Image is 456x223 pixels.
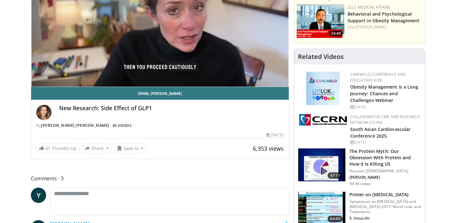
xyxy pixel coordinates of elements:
h4: New Research: Side Effect of GLP1 [59,105,284,112]
a: CaReMeLO Conference and Education Hub [350,72,406,83]
p: 93.3K views [349,181,370,186]
a: 61 Thumbs Up [36,143,79,153]
p: Symposium on [MEDICAL_DATA] and [MEDICAL_DATA] 2017: Novel Links and Treatments [349,199,421,214]
div: [DATE] [350,140,420,145]
a: [PERSON_NAME] [356,24,386,30]
img: b7b8b05e-5021-418b-a89a-60a270e7cf82.150x105_q85_crop-smart_upscale.jpg [298,148,345,182]
div: [DATE] [350,104,420,110]
p: Houston [DEMOGRAPHIC_DATA] [349,169,421,174]
img: a04ee3ba-8487-4636-b0fb-5e8d268f3737.png.150x105_q85_autocrop_double_scale_upscale_version-0.2.png [299,114,347,126]
a: Lilly Medical Affairs [348,4,390,10]
a: [PERSON_NAME] [PERSON_NAME] [41,123,109,128]
a: Obesity Management is a Long Journey: Chances and Challenges Webinar [350,84,418,103]
img: 45df64a9-a6de-482c-8a90-ada250f7980c.png.150x105_q85_autocrop_double_scale_upscale_version-0.2.jpg [306,72,340,105]
img: ba3304f6-7838-4e41-9c0f-2e31ebde6754.png.150x105_q85_crop-smart_upscale.png [297,4,344,38]
h3: The Protein Myth: Our Obsession With Protein and How It Is Killing US [349,148,421,167]
p: [PERSON_NAME] [349,175,421,180]
a: South Asian Cardiovascular Conference 2025 [350,126,411,139]
span: 64:45 [328,216,343,222]
p: S. Inzucchi [349,216,421,221]
div: By [36,123,284,128]
img: Avatar [36,105,52,120]
span: 6,353 views [253,145,284,152]
span: Comments 3 [31,174,289,183]
a: 24:49 [297,4,344,38]
a: Y [31,188,46,203]
a: 20 Videos [110,123,134,128]
span: 61 [45,145,51,151]
span: 47:11 [328,172,343,179]
a: Collaborative CME and Research Network (CCRN) [350,114,420,125]
h4: Related Videos [298,53,344,61]
a: Email [PERSON_NAME] [31,87,289,100]
button: Share [82,143,112,154]
a: 47:11 The Protein Myth: Our Obsession With Protein and How It Is Killing US Houston [DEMOGRAPHIC_... [298,148,421,186]
span: 24:49 [329,31,343,36]
h3: Primer on [MEDICAL_DATA] [349,191,421,198]
button: Save to [114,143,147,154]
div: [DATE] [266,132,283,138]
a: Behavioral and Psychological Support in Obesity Management [348,11,420,24]
div: Feat. [348,24,422,30]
